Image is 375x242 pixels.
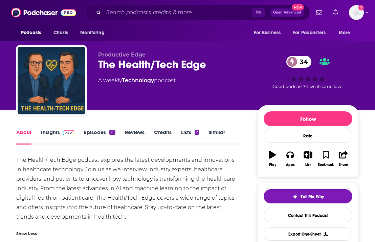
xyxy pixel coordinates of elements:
span: Monitoring [80,28,104,38]
div: 2 [195,130,199,135]
div: Share [339,163,348,167]
div: 34Good podcast? Give it some love! [257,51,359,93]
img: Podchaser Pro [63,130,74,135]
button: Show profile menu [349,5,364,20]
button: open menu [289,26,335,39]
a: InsightsPodchaser Pro [41,129,74,145]
span: For Business [254,28,281,38]
button: Follow [264,111,352,126]
span: Logged in as weareheadstart [349,5,364,20]
a: Show notifications dropdown [330,7,341,18]
img: Podchaser - Follow, Share and Rate Podcasts [11,6,76,19]
button: Bookmark [317,147,334,171]
img: The Health/Tech Edge [18,47,85,114]
a: 34 [286,56,311,68]
button: tell me why sparkleTell Me Why [264,189,352,203]
a: Technology [122,77,154,84]
a: Similar [208,129,225,145]
div: A weekly podcast [98,76,176,85]
div: The Health/Tech Edge podcast explores the latest developments and innovations in healthcare techn... [16,155,240,222]
a: Credits [154,129,172,145]
span: ⌘ K [252,8,265,17]
a: Lists2 [181,129,199,145]
div: List [305,163,311,167]
div: Play [269,163,276,167]
a: Charts [49,26,72,39]
div: Rate [264,129,352,143]
button: Export One-Sheet [264,227,352,241]
a: Reviews [125,129,145,145]
span: Podcasts [21,28,41,38]
div: Bookmark [318,163,334,167]
span: More [339,28,350,38]
div: Search podcasts, credits, & more... [85,5,310,20]
a: Show notifications dropdown [313,7,325,18]
button: open menu [249,26,289,39]
span: New [292,4,304,10]
img: tell me why sparkle [292,194,298,199]
span: Tell Me Why [301,194,324,199]
span: Open Advanced [273,11,301,14]
button: open menu [75,26,113,39]
button: Play [264,147,281,171]
span: For Podcasters [293,28,326,38]
a: About [16,129,31,145]
img: User Profile [349,5,364,20]
div: 25 [109,130,115,135]
a: Episodes25 [84,129,115,145]
button: Apps [281,147,299,171]
button: open menu [334,26,359,39]
button: Open AdvancedNew [270,8,304,17]
span: Good podcast? Give it some love! [272,84,344,89]
a: Contact This Podcast [264,209,352,222]
span: 34 [293,56,311,68]
button: open menu [16,26,50,39]
input: Search podcasts, credits, & more... [104,7,252,18]
span: Productive Edge [98,51,146,58]
button: Share [335,147,352,171]
div: Apps [286,163,295,167]
svg: Add a profile image [358,5,364,10]
span: Charts [53,28,68,38]
button: List [299,147,317,171]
